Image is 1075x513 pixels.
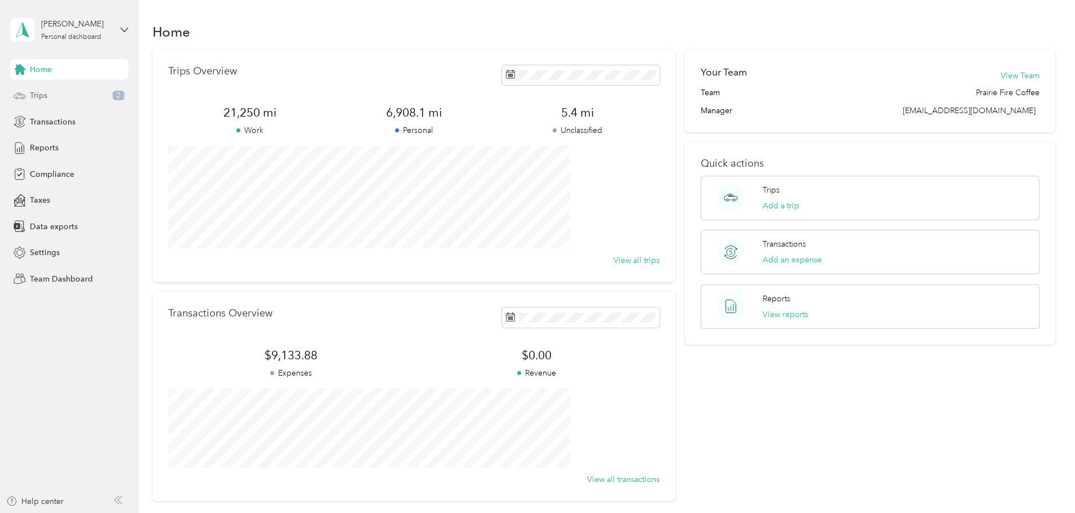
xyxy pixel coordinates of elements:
[30,142,59,154] span: Reports
[30,247,60,258] span: Settings
[153,26,190,38] h1: Home
[30,194,50,206] span: Taxes
[763,293,790,305] p: Reports
[587,474,660,485] button: View all transactions
[496,124,660,136] p: Unclassified
[30,116,75,128] span: Transactions
[763,254,822,266] button: Add an expense
[1001,70,1040,82] button: View Team
[701,105,732,117] span: Manager
[30,221,78,233] span: Data exports
[41,34,101,41] div: Personal dashboard
[701,158,1040,169] p: Quick actions
[763,238,806,250] p: Transactions
[903,106,1036,115] span: [EMAIL_ADDRESS][DOMAIN_NAME]
[30,64,52,75] span: Home
[763,309,808,320] button: View reports
[41,18,111,30] div: [PERSON_NAME]
[976,87,1040,99] span: Prairie Fire Coffee
[168,105,332,121] span: 21,250 mi
[414,367,659,379] p: Revenue
[168,124,332,136] p: Work
[414,347,659,363] span: $0.00
[168,65,237,77] p: Trips Overview
[168,347,414,363] span: $9,133.88
[701,87,720,99] span: Team
[763,200,799,212] button: Add a trip
[30,168,74,180] span: Compliance
[30,90,47,101] span: Trips
[332,105,496,121] span: 6,908.1 mi
[30,273,93,285] span: Team Dashboard
[168,367,414,379] p: Expenses
[701,65,747,79] h2: Your Team
[496,105,660,121] span: 5.4 mi
[763,184,780,196] p: Trips
[1012,450,1075,513] iframe: Everlance-gr Chat Button Frame
[113,91,124,101] span: 2
[6,496,64,507] button: Help center
[613,255,660,266] button: View all trips
[332,124,496,136] p: Personal
[168,307,272,319] p: Transactions Overview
